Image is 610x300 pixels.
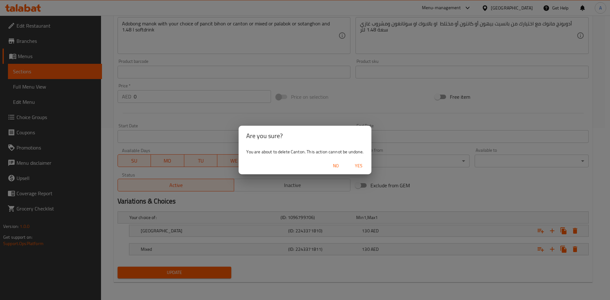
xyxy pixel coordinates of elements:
[349,160,369,172] button: Yes
[328,162,343,170] span: No
[239,146,371,157] div: You are about to delete Canton. This action cannot be undone.
[351,162,366,170] span: Yes
[326,160,346,172] button: No
[246,131,363,141] h2: Are you sure?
